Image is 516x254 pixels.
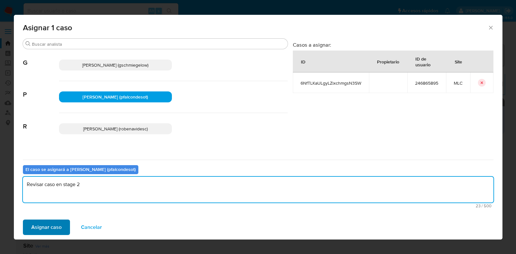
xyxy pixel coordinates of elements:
[478,79,486,87] button: icon-button
[83,94,148,100] span: [PERSON_NAME] (pfalcondesot)
[59,60,172,71] div: [PERSON_NAME] (gschmiegelow)
[25,204,491,208] span: Máximo 500 caracteres
[25,166,136,173] b: El caso se asignará a [PERSON_NAME] (pfalcondesot)
[301,80,361,86] span: 6NfTLKaULgyLZixchmgsN3SW
[81,220,102,234] span: Cancelar
[488,24,493,30] button: Cerrar ventana
[23,177,493,202] textarea: Revisar caso en stage 2
[408,51,446,72] div: ID de usuario
[25,41,31,46] button: Buscar
[23,81,59,99] span: P
[31,220,62,234] span: Asignar caso
[415,80,438,86] span: 246865895
[23,113,59,130] span: R
[32,41,285,47] input: Buscar analista
[23,24,488,32] span: Asignar 1 caso
[82,62,148,68] span: [PERSON_NAME] (gschmiegelow)
[59,123,172,134] div: [PERSON_NAME] (robenavidesc)
[369,54,407,69] div: Propietario
[454,80,462,86] span: MLC
[59,91,172,102] div: [PERSON_NAME] (pfalcondesot)
[447,54,470,69] div: Site
[293,54,313,69] div: ID
[23,220,70,235] button: Asignar caso
[73,220,110,235] button: Cancelar
[14,15,502,240] div: assign-modal
[23,49,59,67] span: G
[293,42,493,48] h3: Casos a asignar:
[83,126,148,132] span: [PERSON_NAME] (robenavidesc)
